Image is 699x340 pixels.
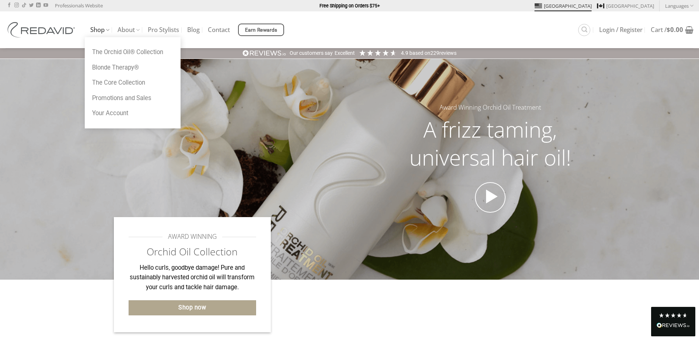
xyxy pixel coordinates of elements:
[658,312,688,318] div: 4.8 Stars
[409,50,430,56] span: Based on
[129,245,256,258] h2: Orchid Oil Collection
[651,22,693,38] a: Cart /$0.00
[667,25,670,34] span: $
[535,0,592,11] a: [GEOGRAPHIC_DATA]
[85,60,181,75] a: Blonde Therapy®
[599,23,643,36] a: Login / Register
[148,23,179,36] a: Pro Stylists
[43,3,48,8] a: Follow on YouTube
[22,3,26,8] a: Follow on TikTok
[430,50,439,56] span: 229
[242,50,286,57] img: REVIEWS.io
[118,23,140,37] a: About
[6,22,79,38] img: REDAVID Salon Products | United States
[578,24,590,36] a: Search
[187,23,200,36] a: Blog
[439,50,457,56] span: reviews
[178,303,206,312] span: Shop now
[395,116,586,171] h2: A frizz taming, universal hair oil!
[395,103,586,113] h5: Award Winning Orchid Oil Treatment
[168,232,217,242] span: AWARD WINNING
[29,3,34,8] a: Follow on Twitter
[319,3,380,8] strong: Free Shipping on Orders $75+
[245,26,277,34] span: Earn Rewards
[14,3,19,8] a: Follow on Instagram
[651,27,683,33] span: Cart /
[401,50,409,56] span: 4.9
[36,3,41,8] a: Follow on LinkedIn
[599,27,643,33] span: Login / Register
[85,75,181,91] a: The Core Collection
[129,263,256,293] p: Hello curls, goodbye damage! Pure and sustainably harvested orchid oil will transform your curls ...
[85,91,181,106] a: Promotions and Sales
[667,25,683,34] bdi: 0.00
[85,45,181,60] a: The Orchid Oil® Collection
[208,23,230,36] a: Contact
[657,321,690,331] div: Read All Reviews
[597,0,654,11] a: [GEOGRAPHIC_DATA]
[85,106,181,121] a: Your Account
[290,50,333,57] div: Our customers say
[129,300,256,315] a: Shop now
[651,307,695,336] div: Read All Reviews
[335,50,355,57] div: Excellent
[7,3,11,8] a: Follow on Facebook
[665,0,693,11] a: Languages
[359,49,397,57] div: 4.91 Stars
[657,323,690,328] img: REVIEWS.io
[238,24,284,36] a: Earn Rewards
[90,23,109,37] a: Shop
